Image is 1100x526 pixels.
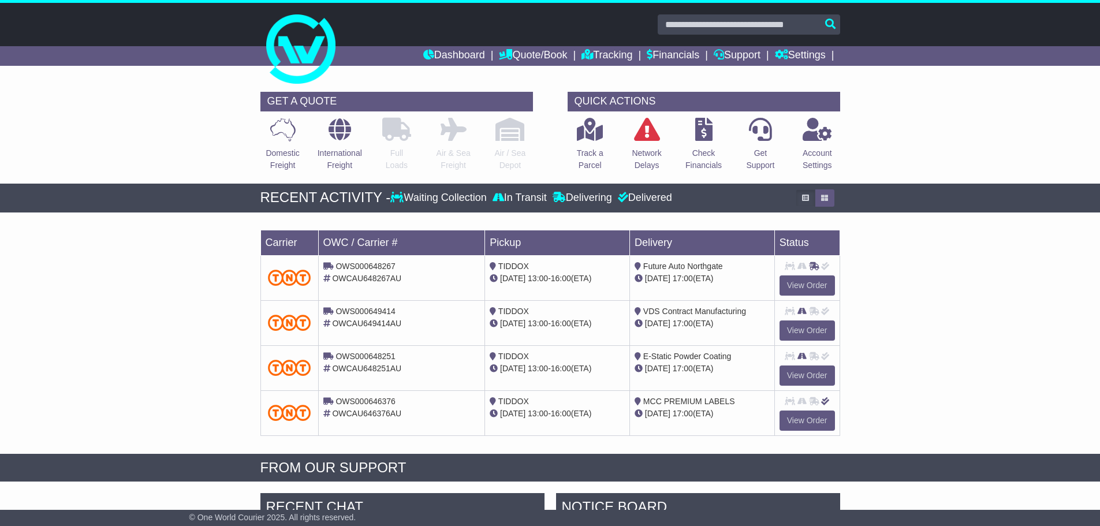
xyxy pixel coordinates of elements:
[615,192,672,204] div: Delivered
[645,409,670,418] span: [DATE]
[498,307,529,316] span: TIDDOX
[260,493,545,524] div: RECENT CHAT
[745,117,775,178] a: GetSupport
[673,319,693,328] span: 17:00
[500,274,525,283] span: [DATE]
[266,147,299,171] p: Domestic Freight
[189,513,356,522] span: © One World Courier 2025. All rights reserved.
[490,318,625,330] div: - (ETA)
[382,147,411,171] p: Full Loads
[780,320,835,341] a: View Order
[551,274,571,283] span: 16:00
[673,364,693,373] span: 17:00
[528,274,548,283] span: 13:00
[335,397,396,406] span: OWS000646376
[629,230,774,255] td: Delivery
[268,360,311,375] img: TNT_Domestic.png
[437,147,471,171] p: Air & Sea Freight
[647,46,699,66] a: Financials
[390,192,489,204] div: Waiting Collection
[500,409,525,418] span: [DATE]
[685,117,722,178] a: CheckFinancials
[335,352,396,361] span: OWS000648251
[631,117,662,178] a: NetworkDelays
[528,364,548,373] span: 13:00
[577,147,603,171] p: Track a Parcel
[332,364,401,373] span: OWCAU648251AU
[490,408,625,420] div: - (ETA)
[775,46,826,66] a: Settings
[714,46,760,66] a: Support
[318,230,485,255] td: OWC / Carrier #
[490,273,625,285] div: - (ETA)
[643,397,735,406] span: MCC PREMIUM LABELS
[568,92,840,111] div: QUICK ACTIONS
[803,147,832,171] p: Account Settings
[490,192,550,204] div: In Transit
[528,319,548,328] span: 13:00
[635,318,770,330] div: (ETA)
[317,117,363,178] a: InternationalFreight
[643,262,723,271] span: Future Auto Northgate
[335,262,396,271] span: OWS000648267
[268,315,311,330] img: TNT_Domestic.png
[490,363,625,375] div: - (ETA)
[495,147,526,171] p: Air / Sea Depot
[260,189,391,206] div: RECENT ACTIVITY -
[551,364,571,373] span: 16:00
[485,230,630,255] td: Pickup
[528,409,548,418] span: 13:00
[643,307,746,316] span: VDS Contract Manufacturing
[260,460,840,476] div: FROM OUR SUPPORT
[551,409,571,418] span: 16:00
[802,117,833,178] a: AccountSettings
[673,409,693,418] span: 17:00
[635,408,770,420] div: (ETA)
[260,230,318,255] td: Carrier
[643,352,732,361] span: E-Static Powder Coating
[499,46,567,66] a: Quote/Book
[268,270,311,285] img: TNT_Domestic.png
[550,192,615,204] div: Delivering
[645,364,670,373] span: [DATE]
[581,46,632,66] a: Tracking
[551,319,571,328] span: 16:00
[265,117,300,178] a: DomesticFreight
[645,319,670,328] span: [DATE]
[260,92,533,111] div: GET A QUOTE
[746,147,774,171] p: Get Support
[318,147,362,171] p: International Freight
[556,493,840,524] div: NOTICE BOARD
[780,411,835,431] a: View Order
[500,319,525,328] span: [DATE]
[332,274,401,283] span: OWCAU648267AU
[780,365,835,386] a: View Order
[632,147,661,171] p: Network Delays
[498,397,529,406] span: TIDDOX
[635,363,770,375] div: (ETA)
[685,147,722,171] p: Check Financials
[423,46,485,66] a: Dashboard
[332,319,401,328] span: OWCAU649414AU
[332,409,401,418] span: OWCAU646376AU
[780,275,835,296] a: View Order
[635,273,770,285] div: (ETA)
[335,307,396,316] span: OWS000649414
[498,262,529,271] span: TIDDOX
[268,405,311,420] img: TNT_Domestic.png
[774,230,840,255] td: Status
[673,274,693,283] span: 17:00
[576,117,604,178] a: Track aParcel
[500,364,525,373] span: [DATE]
[645,274,670,283] span: [DATE]
[498,352,529,361] span: TIDDOX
